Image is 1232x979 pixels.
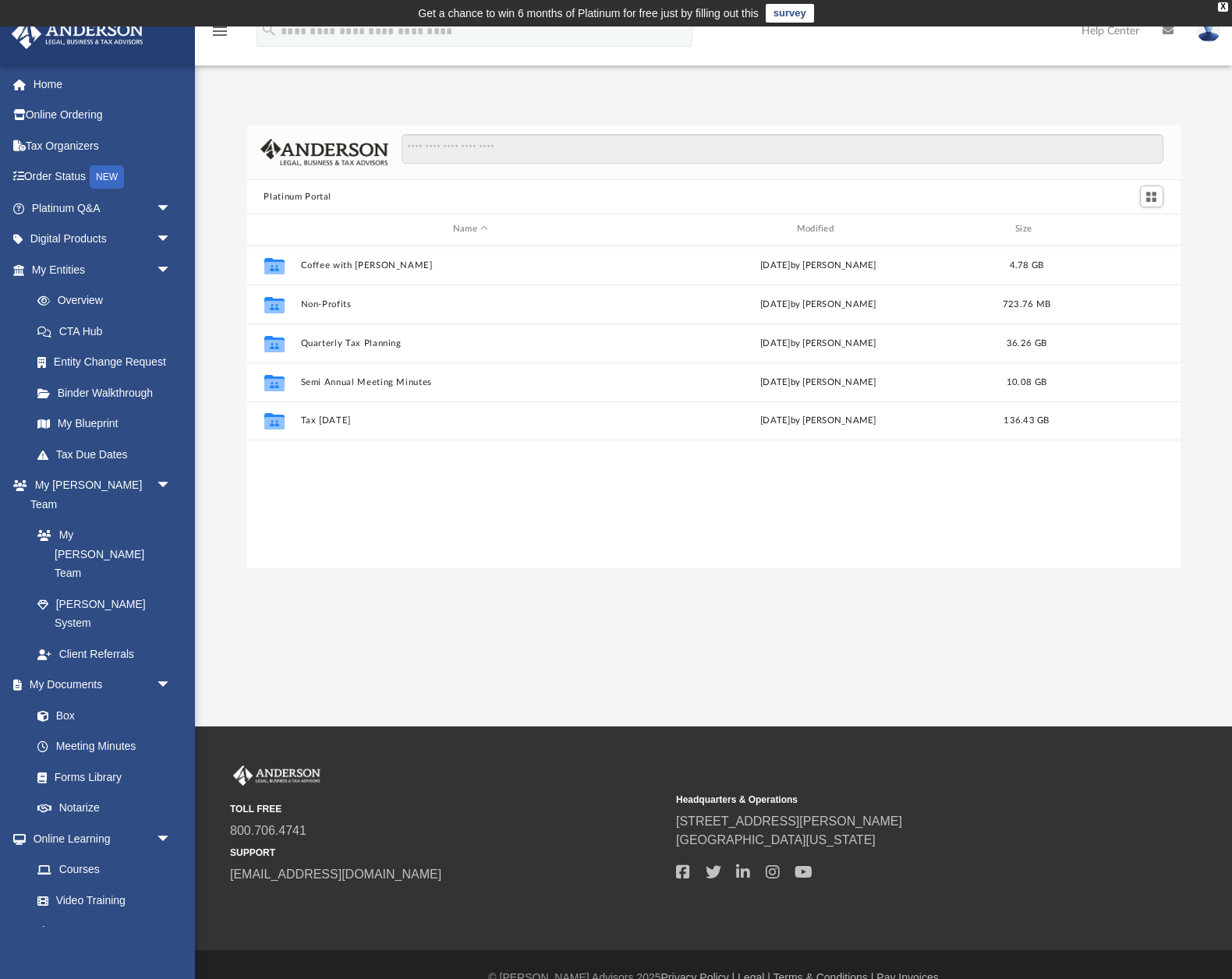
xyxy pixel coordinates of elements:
a: Notarize [22,793,187,824]
a: My Entitiesarrow_drop_down [11,254,195,285]
button: Coffee with [PERSON_NAME] [300,260,641,270]
a: Courses [22,854,187,885]
a: menu [211,30,229,41]
i: menu [211,22,229,41]
a: Online Learningarrow_drop_down [11,823,187,854]
small: SUPPORT [230,846,665,860]
div: [DATE] by [PERSON_NAME] [648,336,989,350]
a: Client Referrals [22,638,187,670]
span: 136.43 GB [1004,416,1049,425]
span: 36.26 GB [1006,338,1046,347]
span: arrow_drop_down [156,224,187,256]
span: arrow_drop_down [156,470,187,502]
button: Tax [DATE] [300,415,641,426]
img: User Pic [1197,19,1220,42]
input: Search files and folders [402,134,1163,164]
a: My Blueprint [22,408,187,440]
a: Digital Productsarrow_drop_down [11,224,195,255]
a: [EMAIL_ADDRESS][DOMAIN_NAME] [230,868,441,881]
span: arrow_drop_down [156,193,187,224]
a: Tax Organizers [11,130,195,161]
div: [DATE] by [PERSON_NAME] [648,258,989,272]
a: Order StatusNEW [11,161,195,193]
span: arrow_drop_down [156,823,187,855]
button: Semi Annual Meeting Minutes [300,377,641,387]
i: search [260,21,278,38]
img: Anderson Advisors Platinum Portal [230,765,324,786]
div: [DATE] by [PERSON_NAME] [648,414,989,428]
span: arrow_drop_down [156,254,187,286]
span: 10.08 GB [1006,377,1046,386]
div: Modified [647,222,988,236]
a: Forms Library [22,762,179,793]
a: Home [11,69,195,100]
button: Quarterly Tax Planning [300,338,641,348]
a: Entity Change Request [22,347,195,378]
div: id [253,222,292,236]
div: close [1218,2,1228,12]
a: My Documentsarrow_drop_down [11,670,187,701]
a: My [PERSON_NAME] Team [22,520,179,589]
a: survey [766,4,814,23]
div: NEW [90,165,124,189]
img: Anderson Advisors Platinum Portal [7,19,148,49]
a: Video Training [22,885,179,916]
button: Switch to Grid View [1140,186,1163,207]
a: Overview [22,285,195,316]
div: Name [299,222,640,236]
div: Get a chance to win 6 months of Platinum for free just by filling out this [418,4,759,23]
a: Online Ordering [11,100,195,131]
small: Headquarters & Operations [676,793,1111,807]
a: Box [22,700,179,731]
a: 800.706.4741 [230,824,306,837]
button: Non-Profits [300,299,641,309]
a: [STREET_ADDRESS][PERSON_NAME] [676,815,902,828]
button: Platinum Portal [264,190,331,204]
div: Size [995,222,1057,236]
div: id [1064,222,1174,236]
a: Binder Walkthrough [22,377,195,408]
div: [DATE] by [PERSON_NAME] [648,297,989,311]
a: Meeting Minutes [22,731,187,762]
span: 4.78 GB [1009,260,1043,269]
a: [PERSON_NAME] System [22,588,187,638]
a: My [PERSON_NAME] Teamarrow_drop_down [11,470,187,520]
a: Resources [22,916,187,947]
span: 723.76 MB [1002,299,1050,308]
div: [DATE] by [PERSON_NAME] [648,375,989,389]
a: [GEOGRAPHIC_DATA][US_STATE] [676,833,876,846]
span: arrow_drop_down [156,670,187,702]
small: TOLL FREE [230,802,665,816]
div: grid [247,246,1181,569]
a: Platinum Q&Aarrow_drop_down [11,193,195,224]
a: Tax Due Dates [22,439,195,470]
a: CTA Hub [22,316,195,347]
